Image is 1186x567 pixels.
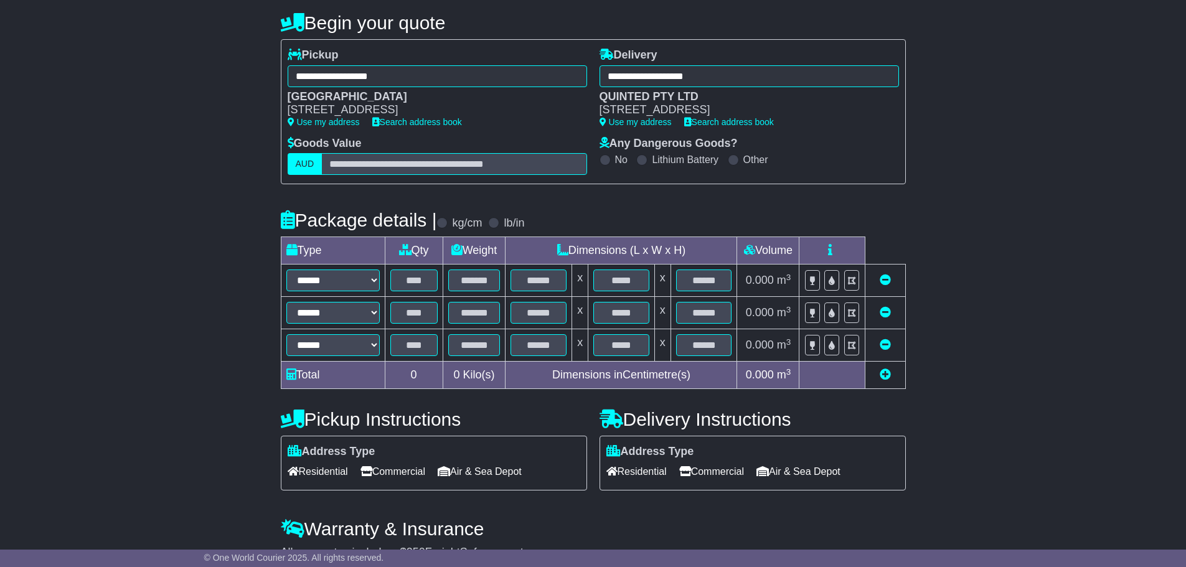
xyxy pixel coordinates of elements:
[777,368,791,381] span: m
[288,103,575,117] div: [STREET_ADDRESS]
[600,117,672,127] a: Use my address
[600,49,657,62] label: Delivery
[737,237,799,265] td: Volume
[652,154,718,166] label: Lithium Battery
[385,362,443,389] td: 0
[443,237,506,265] td: Weight
[880,306,891,319] a: Remove this item
[438,462,522,481] span: Air & Sea Depot
[786,337,791,347] sup: 3
[288,90,575,104] div: [GEOGRAPHIC_DATA]
[684,117,774,127] a: Search address book
[572,329,588,362] td: x
[777,339,791,351] span: m
[600,409,906,429] h4: Delivery Instructions
[288,462,348,481] span: Residential
[288,137,362,151] label: Goods Value
[385,237,443,265] td: Qty
[746,339,774,351] span: 0.000
[360,462,425,481] span: Commercial
[600,90,887,104] div: QUINTED PTY LTD
[443,362,506,389] td: Kilo(s)
[281,237,385,265] td: Type
[777,274,791,286] span: m
[880,339,891,351] a: Remove this item
[600,103,887,117] div: [STREET_ADDRESS]
[506,362,737,389] td: Dimensions in Centimetre(s)
[654,329,671,362] td: x
[786,273,791,282] sup: 3
[407,546,425,558] span: 250
[786,367,791,377] sup: 3
[654,265,671,297] td: x
[756,462,840,481] span: Air & Sea Depot
[281,210,437,230] h4: Package details |
[506,237,737,265] td: Dimensions (L x W x H)
[288,153,322,175] label: AUD
[615,154,628,166] label: No
[372,117,462,127] a: Search address book
[281,409,587,429] h4: Pickup Instructions
[777,306,791,319] span: m
[746,368,774,381] span: 0.000
[743,154,768,166] label: Other
[281,12,906,33] h4: Begin your quote
[606,462,667,481] span: Residential
[600,137,738,151] label: Any Dangerous Goods?
[281,518,906,539] h4: Warranty & Insurance
[679,462,744,481] span: Commercial
[746,306,774,319] span: 0.000
[288,445,375,459] label: Address Type
[572,265,588,297] td: x
[504,217,524,230] label: lb/in
[654,297,671,329] td: x
[746,274,774,286] span: 0.000
[281,546,906,560] div: All our quotes include a $ FreightSafe warranty.
[786,305,791,314] sup: 3
[453,368,459,381] span: 0
[880,274,891,286] a: Remove this item
[572,297,588,329] td: x
[204,553,384,563] span: © One World Courier 2025. All rights reserved.
[606,445,694,459] label: Address Type
[288,117,360,127] a: Use my address
[452,217,482,230] label: kg/cm
[880,368,891,381] a: Add new item
[288,49,339,62] label: Pickup
[281,362,385,389] td: Total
